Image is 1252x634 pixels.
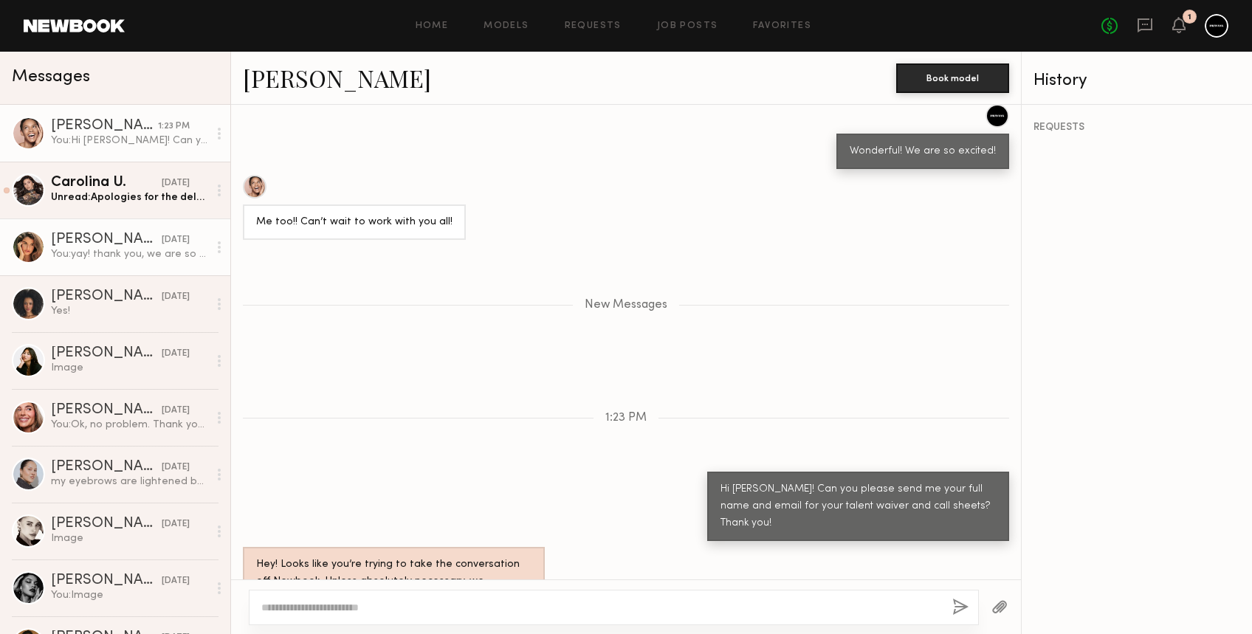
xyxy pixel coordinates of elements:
[753,21,811,31] a: Favorites
[896,63,1009,93] button: Book model
[162,176,190,190] div: [DATE]
[162,461,190,475] div: [DATE]
[51,119,158,134] div: [PERSON_NAME]
[158,120,190,134] div: 1:23 PM
[162,290,190,304] div: [DATE]
[585,299,667,311] span: New Messages
[162,404,190,418] div: [DATE]
[51,403,162,418] div: [PERSON_NAME]
[51,190,208,204] div: Unread: Apologies for the delay! Hope these work 🫶🏻
[256,214,453,231] div: Me too!! Can’t wait to work with you all!
[51,588,208,602] div: You: Image
[243,62,431,94] a: [PERSON_NAME]
[51,304,208,318] div: Yes!
[51,289,162,304] div: [PERSON_NAME]
[896,71,1009,83] a: Book model
[1188,13,1191,21] div: 1
[1033,123,1240,133] div: REQUESTS
[605,412,647,424] span: 1:23 PM
[657,21,718,31] a: Job Posts
[51,346,162,361] div: [PERSON_NAME]
[51,573,162,588] div: [PERSON_NAME]
[565,21,622,31] a: Requests
[51,475,208,489] div: my eyebrows are lightened but i can dye them dark if need be they usually look like this naturally
[51,361,208,375] div: Image
[162,517,190,531] div: [DATE]
[850,143,996,160] div: Wonderful! We are so excited!
[484,21,529,31] a: Models
[51,531,208,545] div: Image
[51,247,208,261] div: You: yay! thank you, we are so excited too!
[12,69,90,86] span: Messages
[51,176,162,190] div: Carolina U.
[720,481,996,532] div: Hi [PERSON_NAME]! Can you please send me your full name and email for your talent waiver and call...
[162,347,190,361] div: [DATE]
[162,574,190,588] div: [DATE]
[51,517,162,531] div: [PERSON_NAME]
[51,460,162,475] div: [PERSON_NAME]
[1033,72,1240,89] div: History
[51,232,162,247] div: [PERSON_NAME]
[162,233,190,247] div: [DATE]
[416,21,449,31] a: Home
[256,557,532,624] div: Hey! Looks like you’re trying to take the conversation off Newbook. Unless absolutely necessary, ...
[51,134,208,148] div: You: Hi [PERSON_NAME]! Can you please send me your full name and email for your talent waiver and...
[51,418,208,432] div: You: Ok, no problem. Thank you for getting back to us.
